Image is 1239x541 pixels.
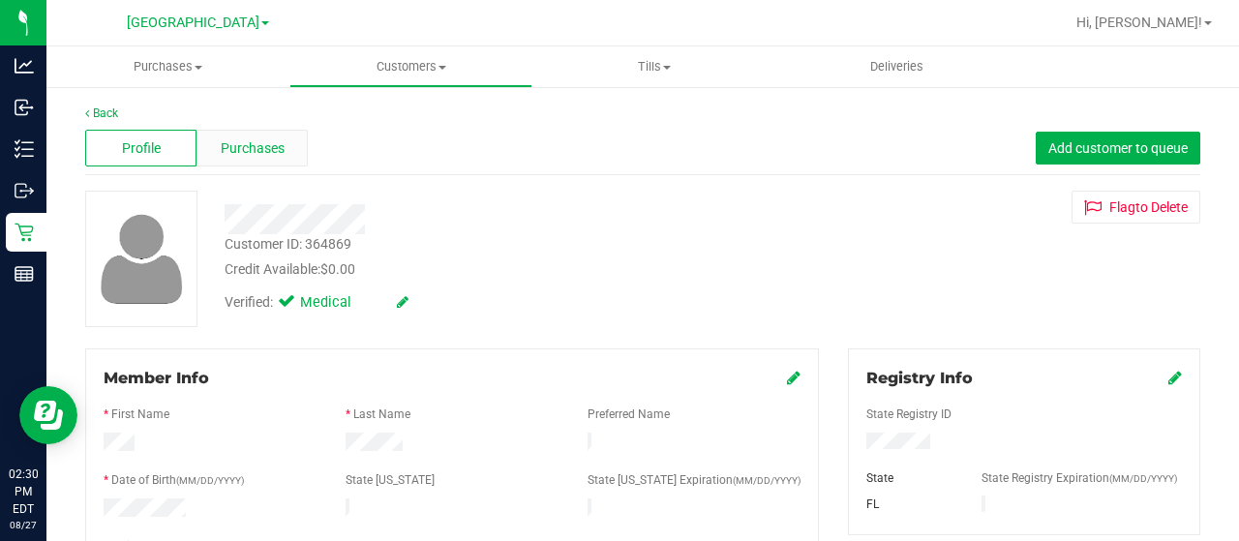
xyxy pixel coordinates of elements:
a: Tills [532,46,775,87]
span: Medical [300,292,378,314]
span: (MM/DD/YYYY) [733,475,801,486]
button: Flagto Delete [1072,191,1200,224]
a: Customers [289,46,532,87]
inline-svg: Outbound [15,181,34,200]
inline-svg: Retail [15,223,34,242]
span: Deliveries [844,58,950,75]
span: Registry Info [866,369,973,387]
span: Hi, [PERSON_NAME]! [1076,15,1202,30]
img: user-icon.png [91,209,193,309]
label: Last Name [353,406,410,423]
label: Preferred Name [588,406,670,423]
inline-svg: Inventory [15,139,34,159]
p: 02:30 PM EDT [9,466,38,518]
span: Tills [533,58,774,75]
span: Purchases [46,58,289,75]
label: State Registry ID [866,406,952,423]
button: Add customer to queue [1036,132,1200,165]
inline-svg: Reports [15,264,34,284]
label: Date of Birth [111,471,244,489]
iframe: Resource center [19,386,77,444]
span: Member Info [104,369,209,387]
div: Verified: [225,292,408,314]
span: (MM/DD/YYYY) [176,475,244,486]
label: State Registry Expiration [982,469,1177,487]
a: Purchases [46,46,289,87]
inline-svg: Inbound [15,98,34,117]
inline-svg: Analytics [15,56,34,75]
span: (MM/DD/YYYY) [1109,473,1177,484]
div: Customer ID: 364869 [225,234,351,255]
div: Credit Available: [225,259,768,280]
div: FL [852,496,967,513]
span: Customers [290,58,531,75]
label: State [US_STATE] [346,471,435,489]
div: State [852,469,967,487]
span: Profile [122,138,161,159]
p: 08/27 [9,518,38,532]
label: First Name [111,406,169,423]
span: $0.00 [320,261,355,277]
label: State [US_STATE] Expiration [588,471,801,489]
span: Add customer to queue [1048,140,1188,156]
span: [GEOGRAPHIC_DATA] [127,15,259,31]
a: Back [85,106,118,120]
span: Purchases [221,138,285,159]
a: Deliveries [775,46,1018,87]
